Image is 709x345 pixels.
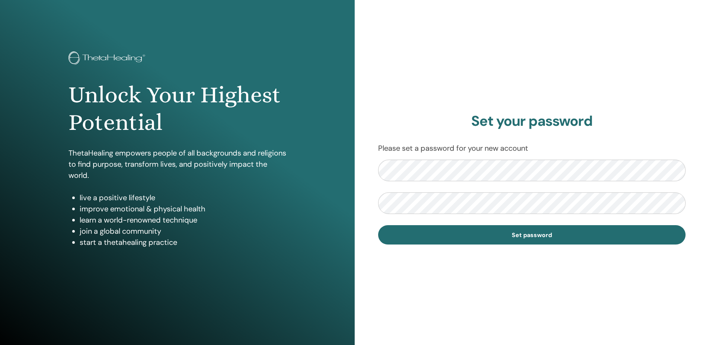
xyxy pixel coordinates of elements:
[80,214,286,226] li: learn a world-renowned technique
[80,226,286,237] li: join a global community
[512,231,552,239] span: Set password
[378,113,686,130] h2: Set your password
[378,225,686,245] button: Set password
[80,192,286,203] li: live a positive lifestyle
[68,81,286,137] h1: Unlock Your Highest Potential
[80,237,286,248] li: start a thetahealing practice
[68,147,286,181] p: ThetaHealing empowers people of all backgrounds and religions to find purpose, transform lives, a...
[80,203,286,214] li: improve emotional & physical health
[378,143,686,154] p: Please set a password for your new account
